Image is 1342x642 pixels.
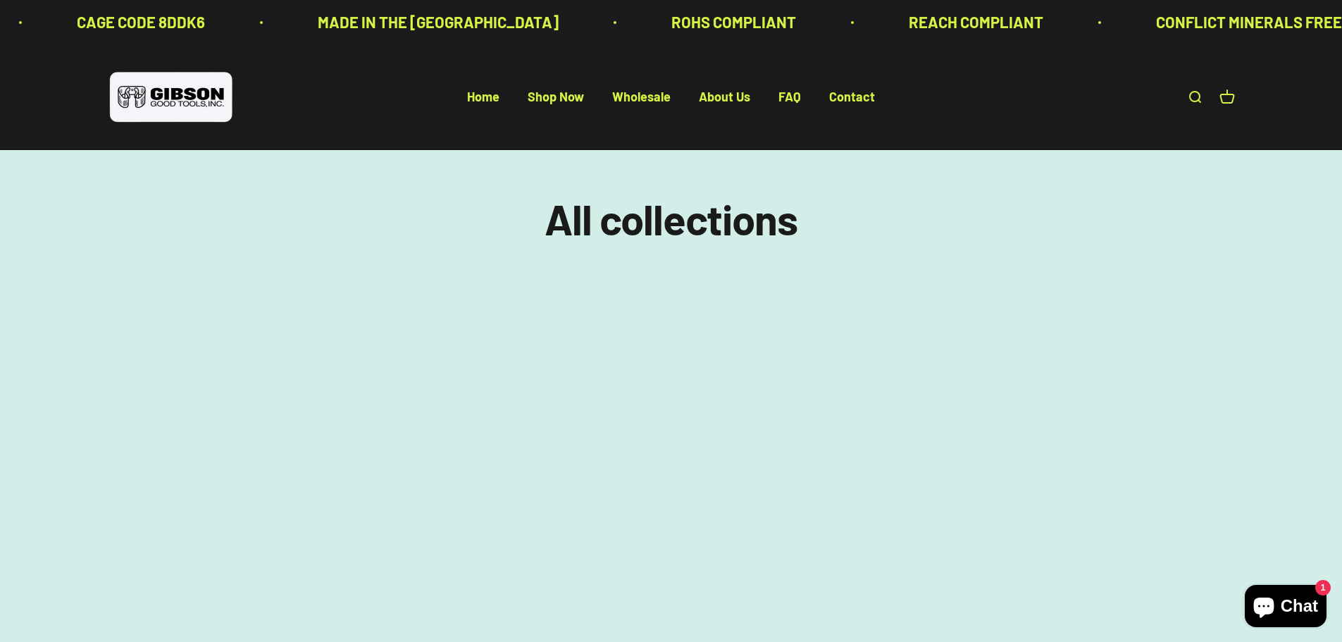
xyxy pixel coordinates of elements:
[108,195,1235,242] h1: All collections
[1241,585,1331,631] inbox-online-store-chat: Shopify online store chat
[1156,10,1342,35] p: CONFLICT MINERALS FREE
[671,10,796,35] p: ROHS COMPLIANT
[318,10,559,35] p: MADE IN THE [GEOGRAPHIC_DATA]
[829,89,875,105] a: Contact
[77,10,205,35] p: CAGE CODE 8DDK6
[467,89,499,105] a: Home
[528,89,584,105] a: Shop Now
[612,89,671,105] a: Wholesale
[778,89,801,105] a: FAQ
[699,89,750,105] a: About Us
[909,10,1043,35] p: REACH COMPLIANT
